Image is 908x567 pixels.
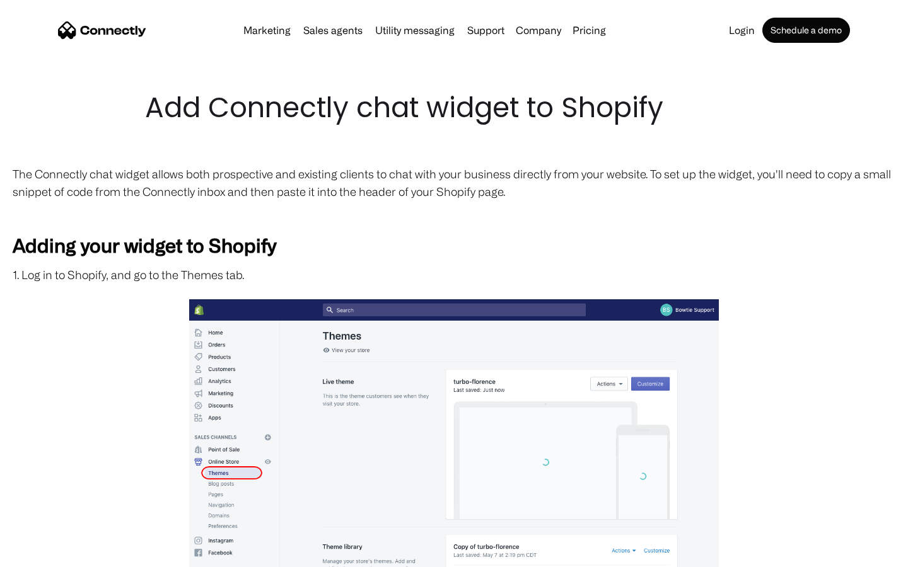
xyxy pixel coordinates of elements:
[13,545,76,563] aside: Language selected: English
[13,266,895,283] p: 1. Log in to Shopify, and go to the Themes tab.
[145,88,763,127] h1: Add Connectly chat widget to Shopify
[13,165,895,200] p: The Connectly chat widget allows both prospective and existing clients to chat with your business...
[724,25,760,35] a: Login
[298,25,368,35] a: Sales agents
[462,25,509,35] a: Support
[13,234,276,256] strong: Adding your widget to Shopify
[567,25,611,35] a: Pricing
[25,545,76,563] ul: Language list
[238,25,296,35] a: Marketing
[370,25,460,35] a: Utility messaging
[516,21,561,39] div: Company
[762,18,850,43] a: Schedule a demo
